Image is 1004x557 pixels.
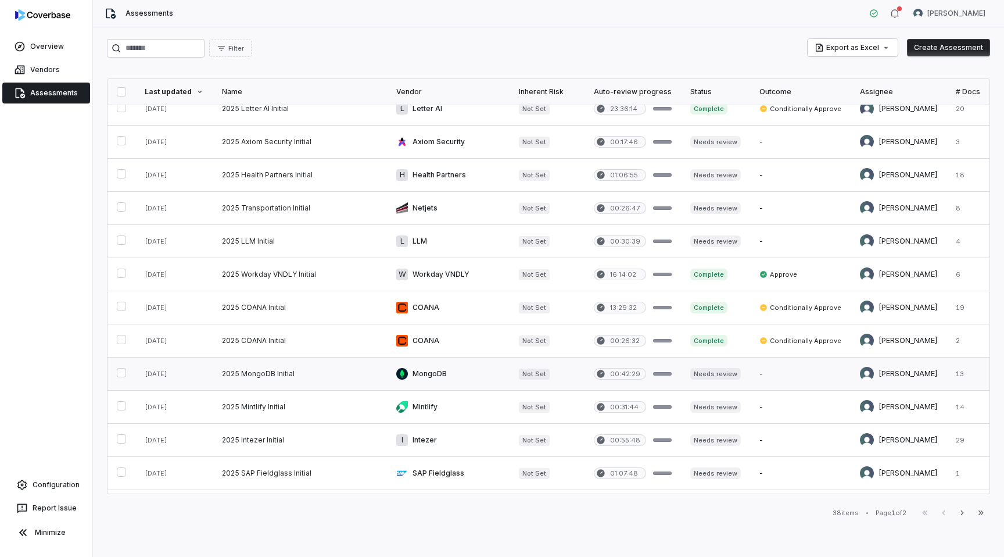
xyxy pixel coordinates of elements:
button: Create Assessment [907,39,990,56]
div: Inherent Risk [519,87,575,97]
td: - [750,391,851,424]
button: Sayantan Bhattacherjee avatar[PERSON_NAME] [906,5,992,22]
div: Outcome [759,87,841,97]
img: Sayantan Bhattacherjee avatar [913,9,923,18]
span: Filter [228,44,244,53]
a: Configuration [5,474,88,495]
span: [PERSON_NAME] [927,9,985,18]
td: - [750,126,851,159]
td: - [750,192,851,225]
img: Sayantan Bhattacherjee avatar [860,367,874,381]
div: Name [222,87,378,97]
div: Assignee [860,87,937,97]
img: Sayantan Bhattacherjee avatar [860,334,874,348]
img: Sayantan Bhattacherjee avatar [860,267,874,281]
div: Page 1 of 2 [876,509,906,517]
button: Report Issue [5,498,88,519]
a: Vendors [2,59,90,80]
img: logo-D7KZi-bG.svg [15,9,70,21]
div: Last updated [145,87,203,97]
img: Sayantan Bhattacherjee avatar [860,168,874,182]
button: Filter [209,40,252,57]
div: Status [690,87,741,97]
div: # Docs [956,87,980,97]
td: - [750,358,851,391]
a: Overview [2,36,90,57]
td: - [750,457,851,490]
button: Minimize [5,521,88,544]
a: Assessments [2,83,90,103]
img: Tomo Majima avatar [860,135,874,149]
div: Vendor [396,87,500,97]
img: Adeola Ajiginni avatar [860,102,874,116]
img: Sayantan Bhattacherjee avatar [860,466,874,480]
div: Auto-review progress [594,87,672,97]
button: Export as Excel [808,39,898,56]
td: - [750,424,851,457]
img: Sayantan Bhattacherjee avatar [860,433,874,447]
div: • [866,509,869,517]
img: Sayantan Bhattacherjee avatar [860,201,874,215]
img: Sayantan Bhattacherjee avatar [860,400,874,414]
img: Sayantan Bhattacherjee avatar [860,234,874,248]
td: - [750,159,851,192]
td: - [750,490,851,523]
img: Sayantan Bhattacherjee avatar [860,301,874,315]
span: Assessments [125,9,173,18]
td: - [750,225,851,258]
div: 38 items [833,509,859,517]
